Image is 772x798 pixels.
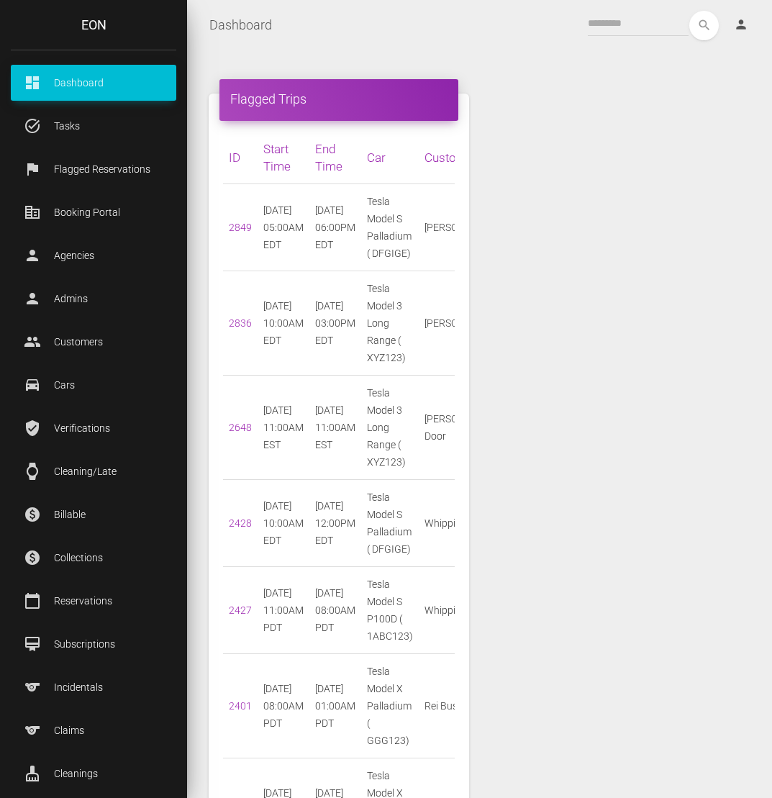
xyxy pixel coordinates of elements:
[11,583,176,619] a: calendar_today Reservations
[22,633,165,655] p: Subscriptions
[419,376,505,480] td: [PERSON_NAME] Door
[309,271,361,376] td: [DATE] 03:00PM EDT
[309,567,361,654] td: [DATE] 08:00AM PDT
[11,367,176,403] a: drive_eta Cars
[22,720,165,741] p: Claims
[419,271,505,376] td: [PERSON_NAME]
[11,410,176,446] a: verified_user Verifications
[723,11,761,40] a: person
[11,237,176,273] a: person Agencies
[22,72,165,94] p: Dashboard
[22,158,165,180] p: Flagged Reservations
[11,108,176,144] a: task_alt Tasks
[419,567,505,654] td: Whipping Boy
[309,480,361,567] td: [DATE] 12:00PM EDT
[689,11,719,40] button: search
[258,567,309,654] td: [DATE] 11:00AM PDT
[258,376,309,480] td: [DATE] 11:00AM EST
[11,756,176,792] a: cleaning_services Cleanings
[419,480,505,567] td: Whipping Boy
[309,184,361,271] td: [DATE] 06:00PM EDT
[419,184,505,271] td: [PERSON_NAME]
[229,222,252,233] a: 2849
[11,497,176,532] a: paid Billable
[223,132,258,184] th: ID
[11,194,176,230] a: corporate_fare Booking Portal
[11,324,176,360] a: people Customers
[258,132,309,184] th: Start Time
[11,712,176,748] a: sports Claims
[11,626,176,662] a: card_membership Subscriptions
[22,461,165,482] p: Cleaning/Late
[11,65,176,101] a: dashboard Dashboard
[309,376,361,480] td: [DATE] 11:00AM EST
[11,669,176,705] a: sports Incidentals
[229,700,252,712] a: 2401
[22,245,165,266] p: Agencies
[361,271,419,376] td: Tesla Model 3 Long Range ( XYZ123)
[11,540,176,576] a: paid Collections
[22,676,165,698] p: Incidentals
[229,317,252,329] a: 2836
[258,654,309,758] td: [DATE] 08:00AM PDT
[734,17,748,32] i: person
[361,132,419,184] th: Car
[22,547,165,568] p: Collections
[309,654,361,758] td: [DATE] 01:00AM PDT
[258,184,309,271] td: [DATE] 05:00AM EDT
[419,132,505,184] th: Customer
[419,654,505,758] td: Rei Business
[361,567,419,654] td: Tesla Model S P100D ( 1ABC123)
[258,480,309,567] td: [DATE] 10:00AM EDT
[361,654,419,758] td: Tesla Model X Palladium ( GGG123)
[22,115,165,137] p: Tasks
[229,422,252,433] a: 2648
[22,201,165,223] p: Booking Portal
[230,90,448,108] h4: Flagged Trips
[22,590,165,612] p: Reservations
[11,453,176,489] a: watch Cleaning/Late
[11,281,176,317] a: person Admins
[258,271,309,376] td: [DATE] 10:00AM EDT
[229,604,252,616] a: 2427
[22,331,165,353] p: Customers
[11,151,176,187] a: flag Flagged Reservations
[22,763,165,784] p: Cleanings
[22,417,165,439] p: Verifications
[209,7,272,43] a: Dashboard
[22,288,165,309] p: Admins
[22,504,165,525] p: Billable
[361,376,419,480] td: Tesla Model 3 Long Range ( XYZ123)
[309,132,361,184] th: End Time
[361,184,419,271] td: Tesla Model S Palladium ( DFGIGE)
[22,374,165,396] p: Cars
[229,517,252,529] a: 2428
[361,480,419,567] td: Tesla Model S Palladium ( DFGIGE)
